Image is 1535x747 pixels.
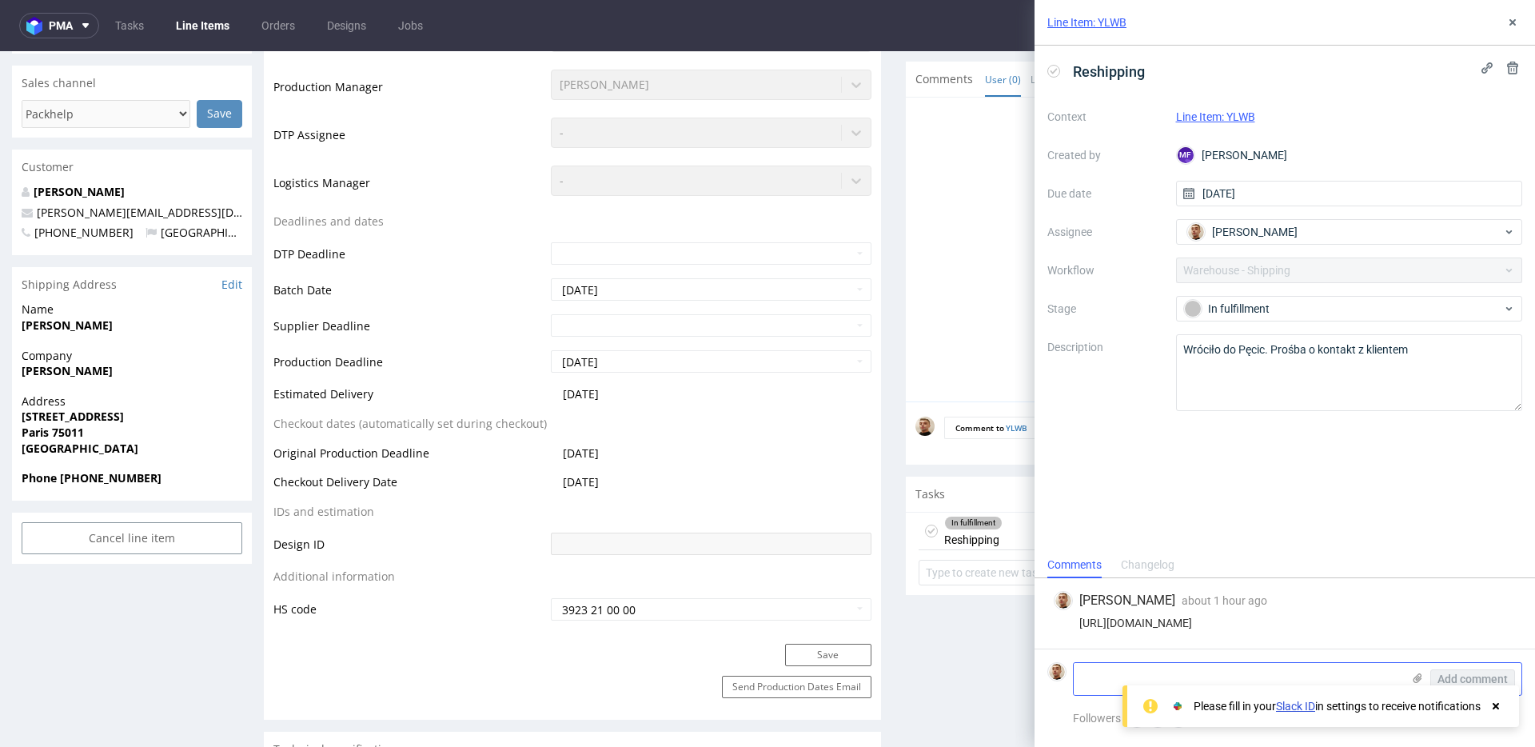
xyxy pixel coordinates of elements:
div: Changelog [1121,553,1174,578]
span: Tasks [915,435,945,451]
a: Line Items [166,13,239,38]
div: Technical specification [264,681,881,716]
div: [URL][DOMAIN_NAME] [1054,617,1516,629]
span: Comments [915,20,973,36]
p: Comment to [944,366,1038,388]
span: Followers [1073,712,1121,725]
a: View all (0) [1465,22,1513,35]
label: Created by [1047,146,1163,165]
span: Company [22,297,242,313]
a: [PERSON_NAME] [34,133,125,148]
label: Description [1047,338,1163,408]
a: Tasks [106,13,153,38]
a: Jobs [389,13,433,38]
a: View all [1480,437,1513,450]
span: [DATE] [563,335,599,350]
span: [PHONE_NUMBER] [22,174,134,189]
td: Estimated Delivery [273,334,547,363]
input: Save [197,49,242,76]
td: Checkout Delivery Date [273,421,547,451]
img: Bartłomiej Leśniczuk [1049,664,1065,680]
a: YLWB [1006,371,1027,382]
span: Reshipping [1067,58,1151,85]
figcaption: MF [1178,147,1194,163]
td: Design ID [273,480,547,516]
label: Workflow [1047,261,1163,280]
span: pma [49,20,73,31]
strong: [PERSON_NAME] [22,312,113,327]
a: Edit [221,226,242,242]
div: Customer [12,98,252,134]
img: Slack [1170,698,1186,714]
img: regular_mini_magick20240628-108-74q3je.jpg [915,366,935,385]
a: User (0) [985,11,1021,46]
a: Line Item (0) [1031,11,1086,46]
span: [DATE] [563,394,599,409]
td: Deadlines and dates [273,161,547,190]
a: Line Item: YLWB [1176,110,1255,123]
div: Sales channel [12,14,252,50]
td: Original Production Deadline [273,393,547,422]
strong: Paris 75011 [22,373,84,389]
div: In fulfillment [945,465,1002,478]
td: Production Deadline [273,298,547,334]
button: Send [1470,366,1513,388]
div: [DATE] [1449,470,1510,489]
button: pma [19,13,99,38]
div: Comments [1047,553,1102,578]
strong: [PERSON_NAME] [22,266,113,282]
div: Please fill in your in settings to receive notifications [1194,698,1481,714]
button: Save [785,593,871,615]
button: Send Production Dates Email [722,625,871,647]
a: Line Item: YLWB [1047,14,1126,30]
input: Type to create new task [919,509,1510,534]
strong: [GEOGRAPHIC_DATA] [22,389,138,405]
strong: [STREET_ADDRESS] [22,358,124,373]
label: Assignee [1047,222,1163,242]
td: IDs and estimation [273,451,547,481]
a: Attachments (0) [1165,11,1236,46]
img: logo [26,17,49,35]
span: [PERSON_NAME] [1212,224,1298,240]
td: Supplier Deadline [273,262,547,298]
td: Batch Date [273,226,547,262]
span: Address [22,342,242,358]
div: Shipping Address [12,216,252,251]
td: HS code [273,545,547,571]
span: [DATE] [563,423,599,438]
div: In fulfillment [1184,300,1502,318]
span: [GEOGRAPHIC_DATA] [146,174,273,189]
a: [PERSON_NAME][EMAIL_ADDRESS][DOMAIN_NAME] [37,154,313,169]
a: All (0) [1246,11,1271,46]
td: Additional information [273,516,547,545]
textarea: Wróciło do Pęcic. Prośba o kontakt z klientem [1176,334,1523,411]
a: Automatic (0) [1095,11,1155,46]
span: Name [22,250,242,266]
input: Cancel line item [22,471,242,503]
label: Due date [1047,184,1163,203]
div: Reshipping [944,461,1003,498]
a: Designs [317,13,376,38]
label: Stage [1047,299,1163,318]
td: DTP Assignee [273,65,547,113]
span: about 1 hour ago [1182,594,1267,607]
a: Slack ID [1276,700,1315,713]
td: Logistics Manager [273,113,547,161]
strong: Phone [PHONE_NUMBER] [22,419,161,434]
img: Bartłomiej Leśniczuk [1055,593,1071,609]
a: Orders [252,13,305,38]
td: DTP Deadline [273,190,547,226]
span: [PERSON_NAME] [1079,592,1175,609]
td: Production Manager [273,17,547,65]
label: Context [1047,107,1163,126]
div: [PERSON_NAME] [1176,142,1523,168]
img: Bartłomiej Leśniczuk [1493,472,1509,488]
img: Bartłomiej Leśniczuk [1188,224,1204,240]
td: Checkout dates (automatically set during checkout) [273,363,547,393]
